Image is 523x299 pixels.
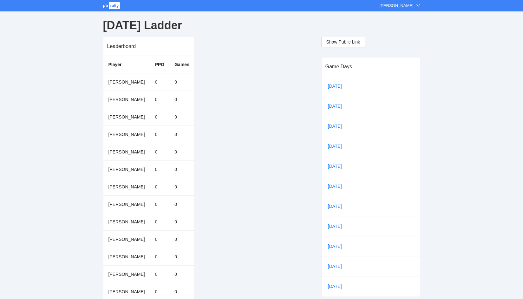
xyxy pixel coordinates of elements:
[108,61,145,68] div: Player
[150,265,170,283] td: 0
[150,178,170,195] td: 0
[103,108,150,126] td: [PERSON_NAME]
[103,160,150,178] td: [PERSON_NAME]
[169,143,194,160] td: 0
[327,241,348,251] a: [DATE]
[150,108,170,126] td: 0
[169,230,194,248] td: 0
[327,282,348,291] a: [DATE]
[150,126,170,143] td: 0
[103,178,150,195] td: [PERSON_NAME]
[103,73,150,91] td: [PERSON_NAME]
[103,14,420,37] div: [DATE] Ladder
[103,265,150,283] td: [PERSON_NAME]
[321,37,365,47] button: Show Public Link
[150,195,170,213] td: 0
[380,3,414,9] div: [PERSON_NAME]
[103,3,121,8] a: pbrally
[103,248,150,265] td: [PERSON_NAME]
[169,178,194,195] td: 0
[150,230,170,248] td: 0
[169,126,194,143] td: 0
[103,3,108,8] span: pb
[169,195,194,213] td: 0
[150,213,170,230] td: 0
[150,160,170,178] td: 0
[169,160,194,178] td: 0
[169,91,194,108] td: 0
[103,213,150,230] td: [PERSON_NAME]
[169,248,194,265] td: 0
[107,37,191,55] div: Leaderboard
[103,195,150,213] td: [PERSON_NAME]
[327,101,348,111] a: [DATE]
[327,141,348,151] a: [DATE]
[169,108,194,126] td: 0
[325,58,416,76] div: Game Days
[327,181,348,191] a: [DATE]
[169,265,194,283] td: 0
[103,230,150,248] td: [PERSON_NAME]
[155,61,165,68] div: PPG
[103,143,150,160] td: [PERSON_NAME]
[150,143,170,160] td: 0
[109,2,120,9] span: rally
[169,73,194,91] td: 0
[103,91,150,108] td: [PERSON_NAME]
[169,213,194,230] td: 0
[327,121,348,131] a: [DATE]
[416,3,420,8] span: down
[174,61,189,68] div: Games
[327,161,348,171] a: [DATE]
[327,201,348,211] a: [DATE]
[327,81,348,91] a: [DATE]
[150,248,170,265] td: 0
[326,38,360,45] span: Show Public Link
[103,126,150,143] td: [PERSON_NAME]
[327,221,348,231] a: [DATE]
[150,91,170,108] td: 0
[327,262,348,271] a: [DATE]
[150,73,170,91] td: 0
